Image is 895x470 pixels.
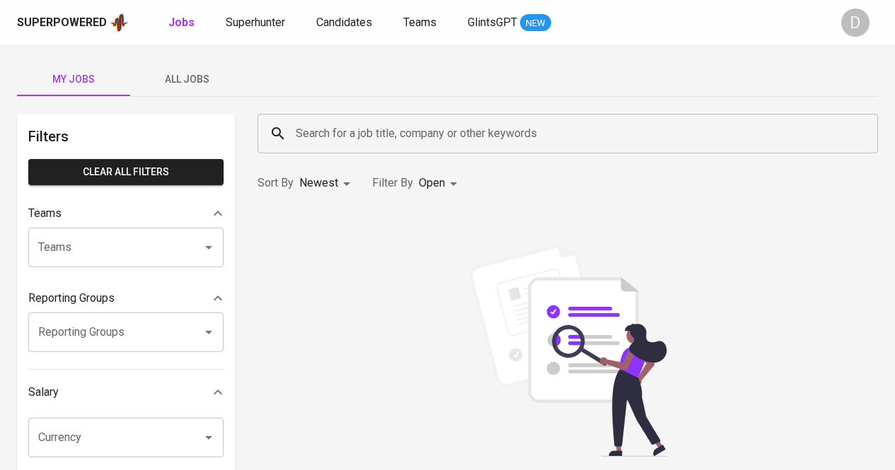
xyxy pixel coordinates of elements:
a: Jobs [168,14,197,32]
p: Salary [28,384,59,401]
span: NEW [520,16,551,30]
span: My Jobs [25,71,122,88]
p: Sort By [258,175,294,192]
div: Superpowered [17,15,107,31]
a: GlintsGPT NEW [468,14,551,32]
div: D [841,8,870,37]
button: Open [199,428,219,447]
span: Open [419,176,445,189]
img: app logo [110,12,129,33]
div: Teams [28,199,224,228]
p: Filter By [372,175,413,192]
b: Jobs [168,16,195,29]
span: GlintsGPT [468,16,517,29]
img: file_searching.svg [462,245,674,457]
button: Open [199,322,219,342]
span: Teams [403,16,437,29]
div: Newest [299,170,355,196]
span: Candidates [316,16,372,29]
span: Superhunter [226,16,285,29]
a: Superpoweredapp logo [17,12,129,33]
p: Teams [28,205,62,222]
p: Newest [299,175,338,192]
span: Clear All filters [40,163,212,181]
span: All Jobs [139,71,235,88]
h6: Filters [28,125,224,148]
div: Salary [28,378,224,406]
a: Teams [403,14,439,32]
button: Open [199,237,219,257]
a: Candidates [316,14,375,32]
a: Superhunter [226,14,288,32]
div: Open [419,170,462,196]
button: Clear All filters [28,159,224,185]
p: Reporting Groups [28,290,115,307]
div: Reporting Groups [28,284,224,312]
